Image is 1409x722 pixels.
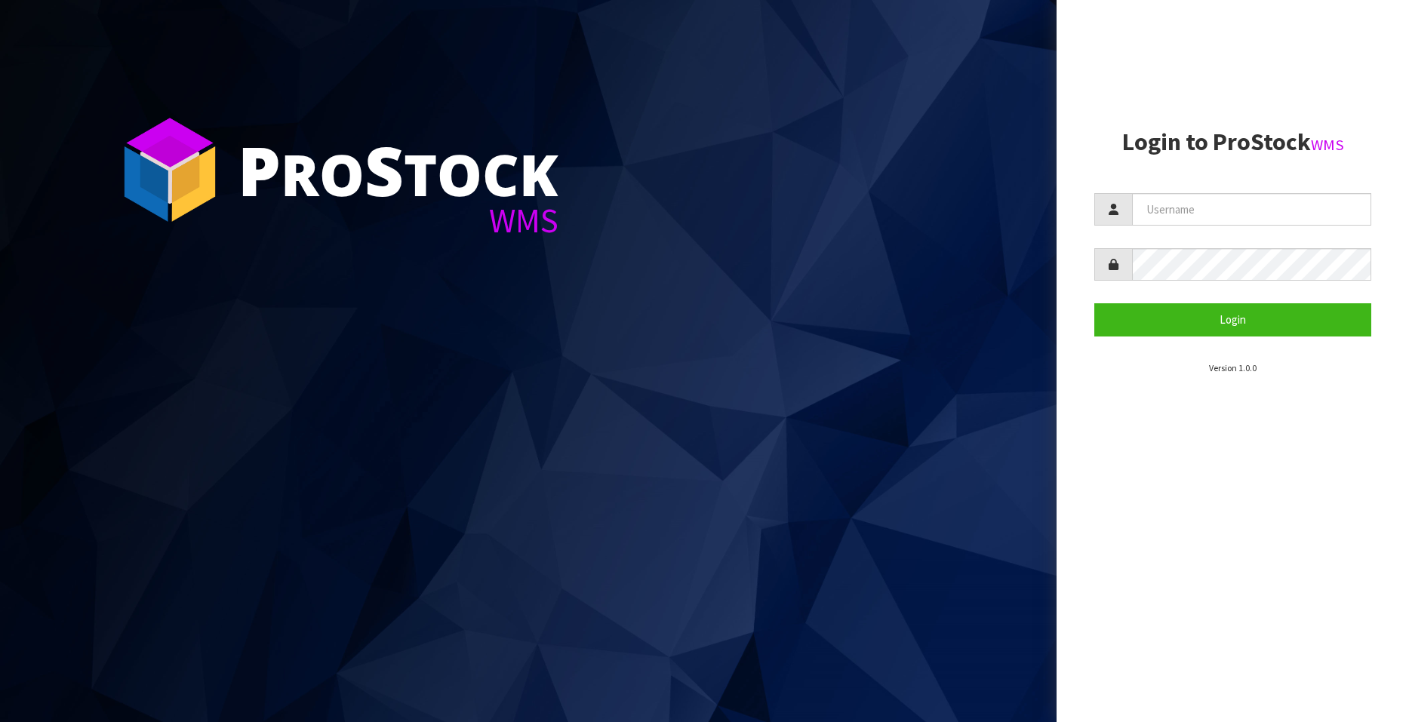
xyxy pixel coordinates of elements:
[1209,362,1257,373] small: Version 1.0.0
[113,113,226,226] img: ProStock Cube
[1094,303,1371,336] button: Login
[1094,129,1371,155] h2: Login to ProStock
[365,124,404,216] span: S
[1132,193,1371,226] input: Username
[1311,135,1344,155] small: WMS
[238,204,558,238] div: WMS
[238,136,558,204] div: ro tock
[238,124,281,216] span: P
